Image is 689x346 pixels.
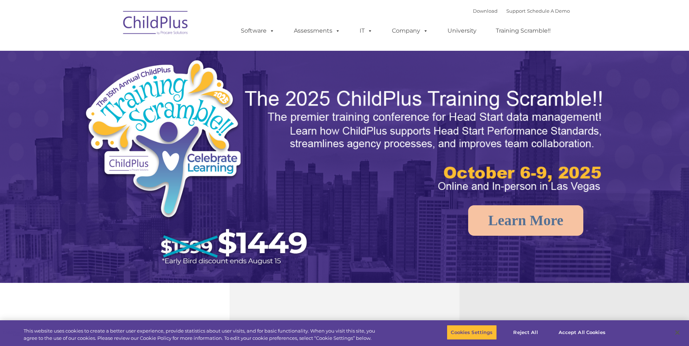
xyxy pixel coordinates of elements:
a: Support [506,8,526,14]
a: Software [234,24,282,38]
a: University [440,24,484,38]
a: Training Scramble!! [489,24,558,38]
a: Company [385,24,435,38]
a: Download [473,8,498,14]
a: IT [352,24,380,38]
button: Accept All Cookies [555,325,609,340]
a: Schedule A Demo [527,8,570,14]
img: ChildPlus by Procare Solutions [119,6,192,42]
font: | [473,8,570,14]
button: Cookies Settings [447,325,497,340]
div: This website uses cookies to create a better user experience, provide statistics about user visit... [24,328,379,342]
span: Phone number [101,78,132,83]
span: Last name [101,48,123,53]
a: Assessments [287,24,348,38]
button: Close [669,325,685,341]
a: Learn More [468,205,583,236]
button: Reject All [503,325,548,340]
